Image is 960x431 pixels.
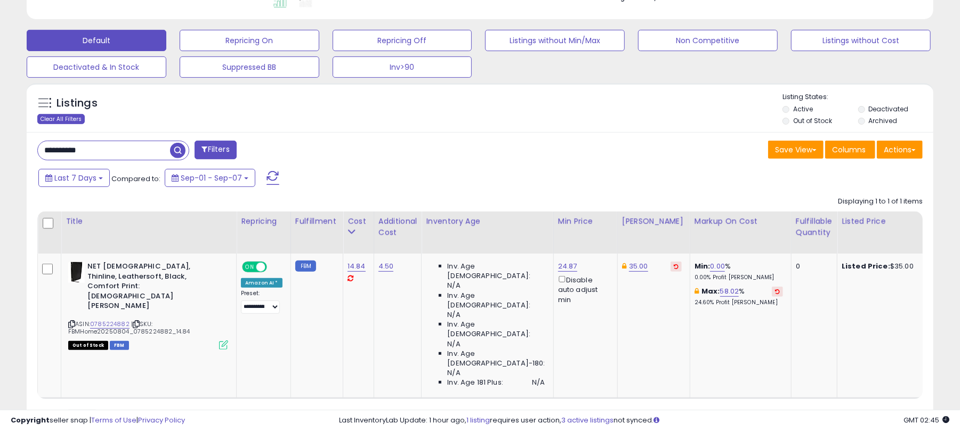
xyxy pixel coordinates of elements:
[87,262,217,314] b: NET [DEMOGRAPHIC_DATA], Thinline, Leathersoft, Black, Comfort Print: [DEMOGRAPHIC_DATA] [PERSON_N...
[638,30,778,51] button: Non Competitive
[111,174,160,184] span: Compared to:
[695,299,783,306] p: 24.60% Profit [PERSON_NAME]
[27,56,166,78] button: Deactivated & In Stock
[90,320,130,329] a: 0785224882
[66,216,232,227] div: Title
[838,197,923,207] div: Displaying 1 to 1 of 1 items
[180,30,319,51] button: Repricing On
[68,320,190,336] span: | SKU: FBMHome20250804_0785224882_14.84
[825,141,875,159] button: Columns
[38,169,110,187] button: Last 7 Days
[695,274,783,281] p: 0.00% Profit [PERSON_NAME]
[378,216,417,238] div: Additional Cost
[558,274,609,305] div: Disable auto adjust min
[466,415,490,425] a: 1 listing
[447,378,503,387] span: Inv. Age 181 Plus:
[57,96,98,111] h5: Listings
[695,216,787,227] div: Markup on Cost
[720,286,739,297] a: 58.02
[447,368,460,378] span: N/A
[138,415,185,425] a: Privacy Policy
[695,287,783,306] div: %
[447,262,545,281] span: Inv. Age [DEMOGRAPHIC_DATA]:
[447,349,545,368] span: Inv. Age [DEMOGRAPHIC_DATA]-180:
[180,56,319,78] button: Suppressed BB
[333,30,472,51] button: Repricing Off
[796,262,829,271] div: 0
[27,30,166,51] button: Default
[447,320,545,339] span: Inv. Age [DEMOGRAPHIC_DATA]:
[561,415,614,425] a: 3 active listings
[68,341,108,350] span: All listings that are currently out of stock and unavailable for purchase on Amazon
[447,310,460,320] span: N/A
[37,114,85,124] div: Clear All Filters
[181,173,242,183] span: Sep-01 - Sep-07
[378,261,394,272] a: 4.50
[447,291,545,310] span: Inv. Age [DEMOGRAPHIC_DATA]:
[91,415,136,425] a: Terms of Use
[165,169,255,187] button: Sep-01 - Sep-07
[195,141,236,159] button: Filters
[243,263,256,272] span: ON
[791,30,931,51] button: Listings without Cost
[903,415,949,425] span: 2025-09-15 02:45 GMT
[629,261,648,272] a: 35.00
[695,261,711,271] b: Min:
[842,262,930,271] div: $35.00
[622,216,685,227] div: [PERSON_NAME]
[447,339,460,349] span: N/A
[793,104,813,113] label: Active
[695,262,783,281] div: %
[701,286,720,296] b: Max:
[558,216,613,227] div: Min Price
[68,262,85,283] img: 2192UxmOM0L._SL40_.jpg
[869,104,909,113] label: Deactivated
[793,116,832,125] label: Out of Stock
[796,216,833,238] div: Fulfillable Quantity
[558,261,577,272] a: 24.87
[532,378,545,387] span: N/A
[426,216,548,227] div: Inventory Age
[348,261,366,272] a: 14.84
[842,261,890,271] b: Listed Price:
[869,116,898,125] label: Archived
[842,216,934,227] div: Listed Price
[348,216,369,227] div: Cost
[333,56,472,78] button: Inv>90
[241,216,286,227] div: Repricing
[54,173,96,183] span: Last 7 Days
[11,415,50,425] strong: Copyright
[768,141,824,159] button: Save View
[241,290,283,314] div: Preset:
[339,416,949,426] div: Last InventoryLab Update: 1 hour ago, requires user action, not synced.
[295,261,316,272] small: FBM
[265,263,283,272] span: OFF
[485,30,625,51] button: Listings without Min/Max
[690,212,791,254] th: The percentage added to the cost of goods (COGS) that forms the calculator for Min & Max prices.
[241,278,283,288] div: Amazon AI *
[832,144,866,155] span: Columns
[295,216,338,227] div: Fulfillment
[782,92,933,102] p: Listing States:
[877,141,923,159] button: Actions
[710,261,725,272] a: 0.00
[110,341,129,350] span: FBM
[68,262,228,348] div: ASIN:
[11,416,185,426] div: seller snap | |
[447,281,460,290] span: N/A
